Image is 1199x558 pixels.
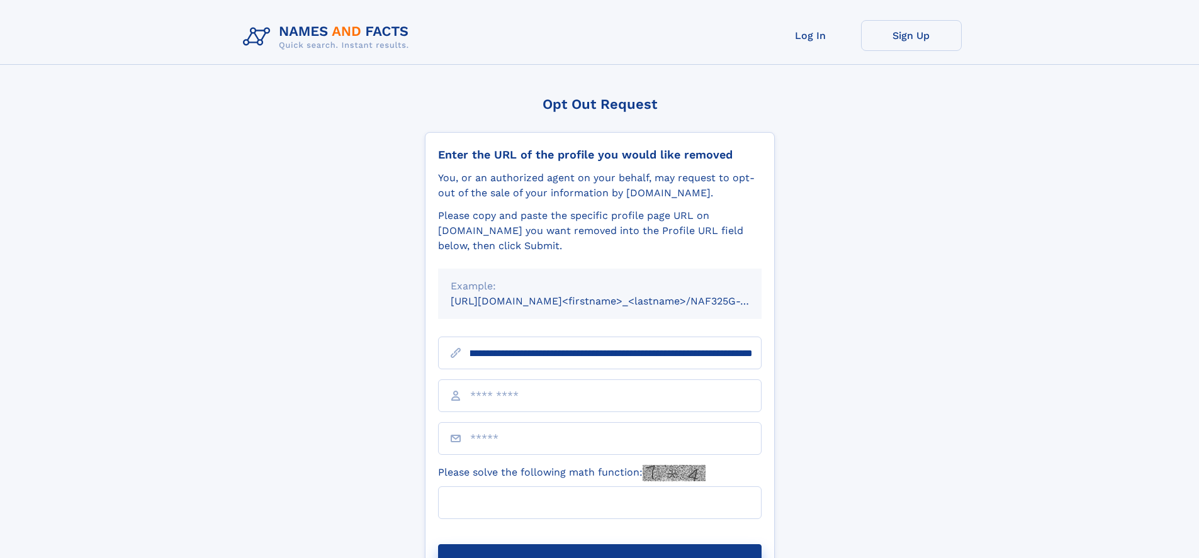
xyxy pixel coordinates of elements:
[451,279,749,294] div: Example:
[425,96,775,112] div: Opt Out Request
[861,20,962,51] a: Sign Up
[438,208,762,254] div: Please copy and paste the specific profile page URL on [DOMAIN_NAME] you want removed into the Pr...
[451,295,785,307] small: [URL][DOMAIN_NAME]<firstname>_<lastname>/NAF325G-xxxxxxxx
[438,465,706,481] label: Please solve the following math function:
[238,20,419,54] img: Logo Names and Facts
[438,170,762,201] div: You, or an authorized agent on your behalf, may request to opt-out of the sale of your informatio...
[760,20,861,51] a: Log In
[438,148,762,162] div: Enter the URL of the profile you would like removed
